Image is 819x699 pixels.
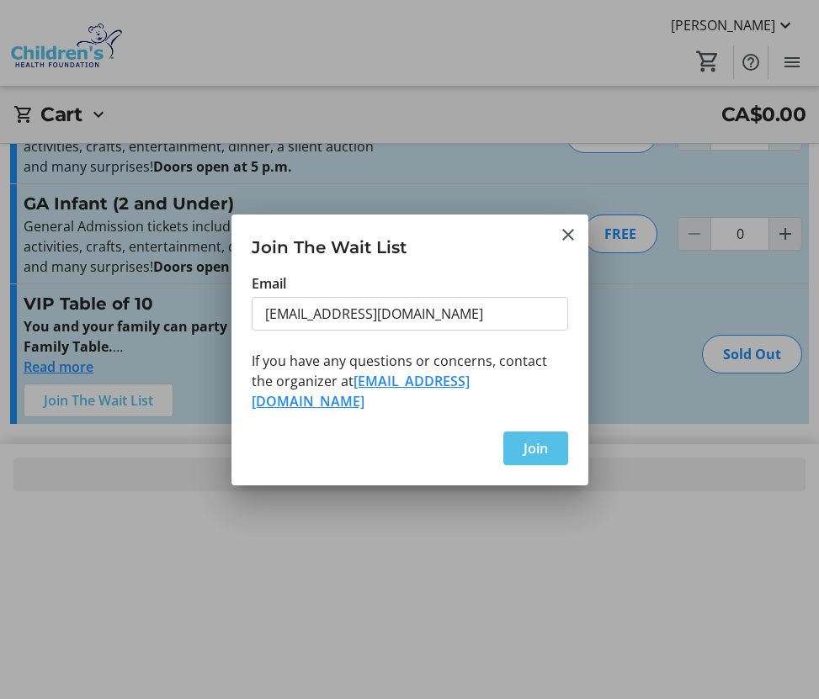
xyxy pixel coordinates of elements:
[252,351,568,411] p: If you have any questions or concerns, contact the organizer at
[524,438,548,458] span: Join
[558,225,578,245] button: Close
[231,214,588,273] h3: Join The Wait List
[252,372,470,410] a: Contact the organizer
[503,432,568,465] button: Join
[252,273,286,294] label: Email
